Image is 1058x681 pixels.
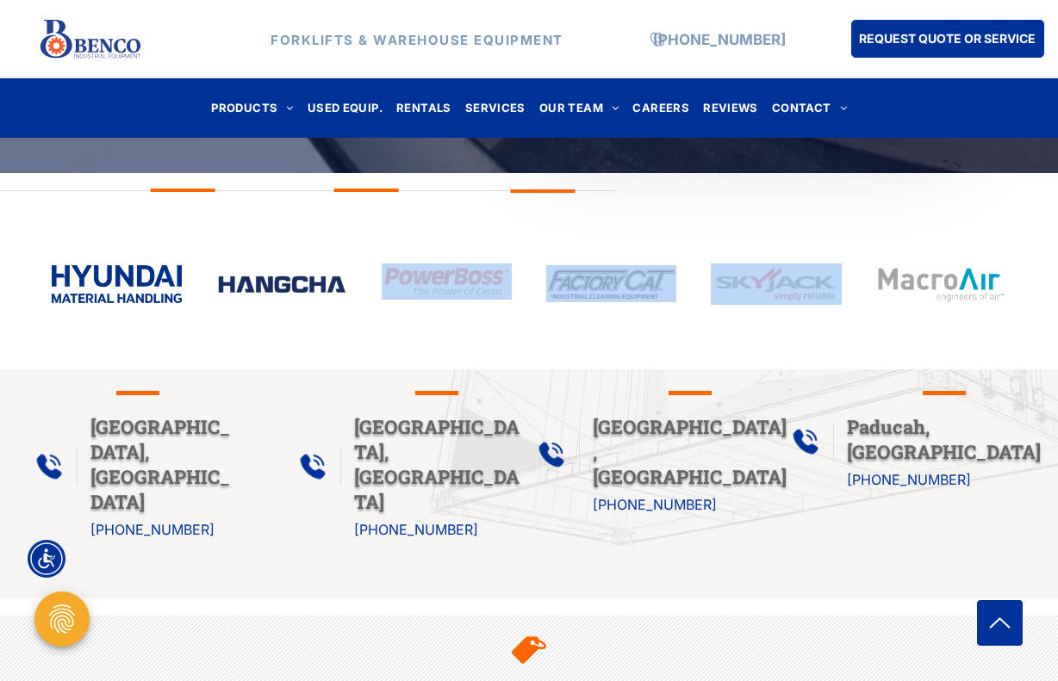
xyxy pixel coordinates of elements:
[382,263,512,300] img: bencoindustrial
[532,96,626,120] a: OUR TEAM
[851,20,1044,58] a: REQUEST QUOTE OR SERVICE
[354,521,478,538] a: [PHONE_NUMBER]
[696,96,765,120] a: REVIEWS
[354,414,520,514] span: [GEOGRAPHIC_DATA], [GEOGRAPHIC_DATA]
[653,30,786,47] a: [PHONE_NUMBER]
[52,265,182,303] img: bencoindustrial
[593,414,787,489] span: [GEOGRAPHIC_DATA], [GEOGRAPHIC_DATA]
[204,96,301,120] a: PRODUCTS
[216,274,346,294] img: bencoindustrial
[546,265,676,302] img: bencoindustrial
[90,521,215,538] a: [PHONE_NUMBER]
[765,96,854,120] a: CONTACT
[593,496,717,513] a: [PHONE_NUMBER]
[847,471,971,488] a: [PHONE_NUMBER]
[625,96,696,120] a: CAREERS
[711,263,841,304] img: bencoindustrial
[859,22,1036,54] span: REQUEST QUOTE OR SERVICE
[847,414,1041,464] span: Paducah, [GEOGRAPHIC_DATA]
[90,414,230,514] span: [GEOGRAPHIC_DATA], [GEOGRAPHIC_DATA]
[876,263,1006,305] img: bencoindustrial
[389,96,458,120] a: RENTALS
[271,31,563,47] strong: FORKLIFTS & WAREHOUSE EQUIPMENT
[28,540,65,578] div: Accessibility Menu
[301,96,389,120] a: USED EQUIP.
[458,96,532,120] a: SERVICES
